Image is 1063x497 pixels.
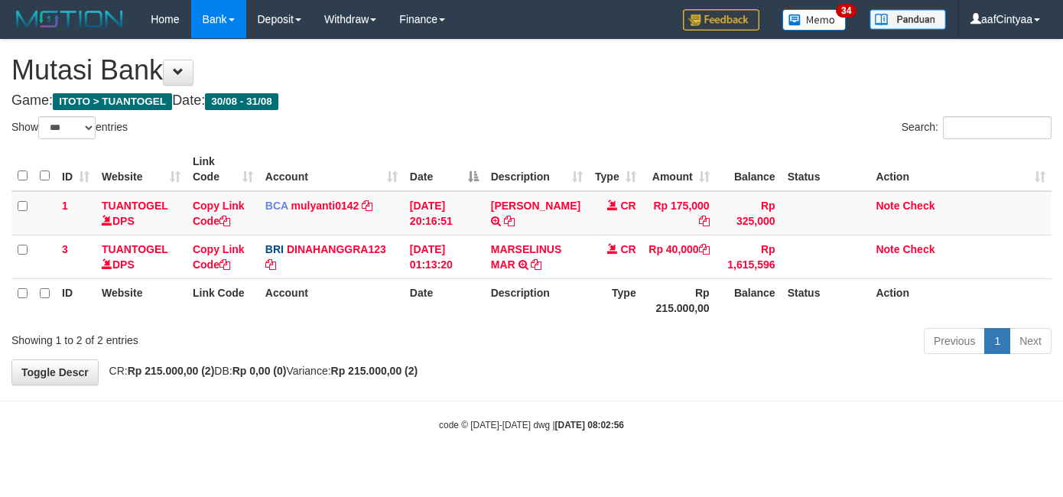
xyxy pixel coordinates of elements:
[683,9,759,31] img: Feedback.jpg
[96,148,187,191] th: Website: activate to sort column ascending
[984,328,1010,354] a: 1
[38,116,96,139] select: Showentries
[642,278,716,322] th: Rp 215.000,00
[716,278,782,322] th: Balance
[699,243,710,255] a: Copy Rp 40,000 to clipboard
[96,235,187,278] td: DPS
[265,243,284,255] span: BRI
[870,9,946,30] img: panduan.png
[96,278,187,322] th: Website
[404,191,485,236] td: [DATE] 20:16:51
[902,243,935,255] a: Check
[205,93,278,110] span: 30/08 - 31/08
[259,278,404,322] th: Account
[404,278,485,322] th: Date
[716,235,782,278] td: Rp 1,615,596
[620,243,636,255] span: CR
[11,116,128,139] label: Show entries
[11,8,128,31] img: MOTION_logo.png
[782,9,847,31] img: Button%20Memo.svg
[716,148,782,191] th: Balance
[11,93,1052,109] h4: Game: Date:
[699,215,710,227] a: Copy Rp 175,000 to clipboard
[187,148,259,191] th: Link Code: activate to sort column ascending
[870,278,1052,322] th: Action
[902,116,1052,139] label: Search:
[102,243,168,255] a: TUANTOGEL
[193,200,245,227] a: Copy Link Code
[716,191,782,236] td: Rp 325,000
[404,148,485,191] th: Date: activate to sort column descending
[11,55,1052,86] h1: Mutasi Bank
[943,116,1052,139] input: Search:
[491,243,562,271] a: MARSELINUS MAR
[56,148,96,191] th: ID: activate to sort column ascending
[531,258,541,271] a: Copy MARSELINUS MAR to clipboard
[11,326,431,348] div: Showing 1 to 2 of 2 entries
[265,258,276,271] a: Copy DINAHANGGRA123 to clipboard
[870,148,1052,191] th: Action: activate to sort column ascending
[924,328,985,354] a: Previous
[504,215,515,227] a: Copy JAJA JAHURI to clipboard
[589,148,642,191] th: Type: activate to sort column ascending
[53,93,172,110] span: ITOTO > TUANTOGEL
[485,148,589,191] th: Description: activate to sort column ascending
[62,200,68,212] span: 1
[102,365,418,377] span: CR: DB: Variance:
[11,359,99,385] a: Toggle Descr
[642,235,716,278] td: Rp 40,000
[232,365,287,377] strong: Rp 0,00 (0)
[642,191,716,236] td: Rp 175,000
[836,4,857,18] span: 34
[291,200,359,212] a: mulyanti0142
[193,243,245,271] a: Copy Link Code
[589,278,642,322] th: Type
[439,420,624,430] small: code © [DATE]-[DATE] dwg |
[404,235,485,278] td: [DATE] 01:13:20
[56,278,96,322] th: ID
[128,365,215,377] strong: Rp 215.000,00 (2)
[96,191,187,236] td: DPS
[555,420,624,430] strong: [DATE] 08:02:56
[62,243,68,255] span: 3
[620,200,636,212] span: CR
[265,200,288,212] span: BCA
[876,243,899,255] a: Note
[331,365,418,377] strong: Rp 215.000,00 (2)
[102,200,168,212] a: TUANTOGEL
[902,200,935,212] a: Check
[287,243,386,255] a: DINAHANGGRA123
[876,200,899,212] a: Note
[187,278,259,322] th: Link Code
[782,278,870,322] th: Status
[642,148,716,191] th: Amount: activate to sort column ascending
[1009,328,1052,354] a: Next
[485,278,589,322] th: Description
[362,200,372,212] a: Copy mulyanti0142 to clipboard
[259,148,404,191] th: Account: activate to sort column ascending
[782,148,870,191] th: Status
[491,200,580,212] a: [PERSON_NAME]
